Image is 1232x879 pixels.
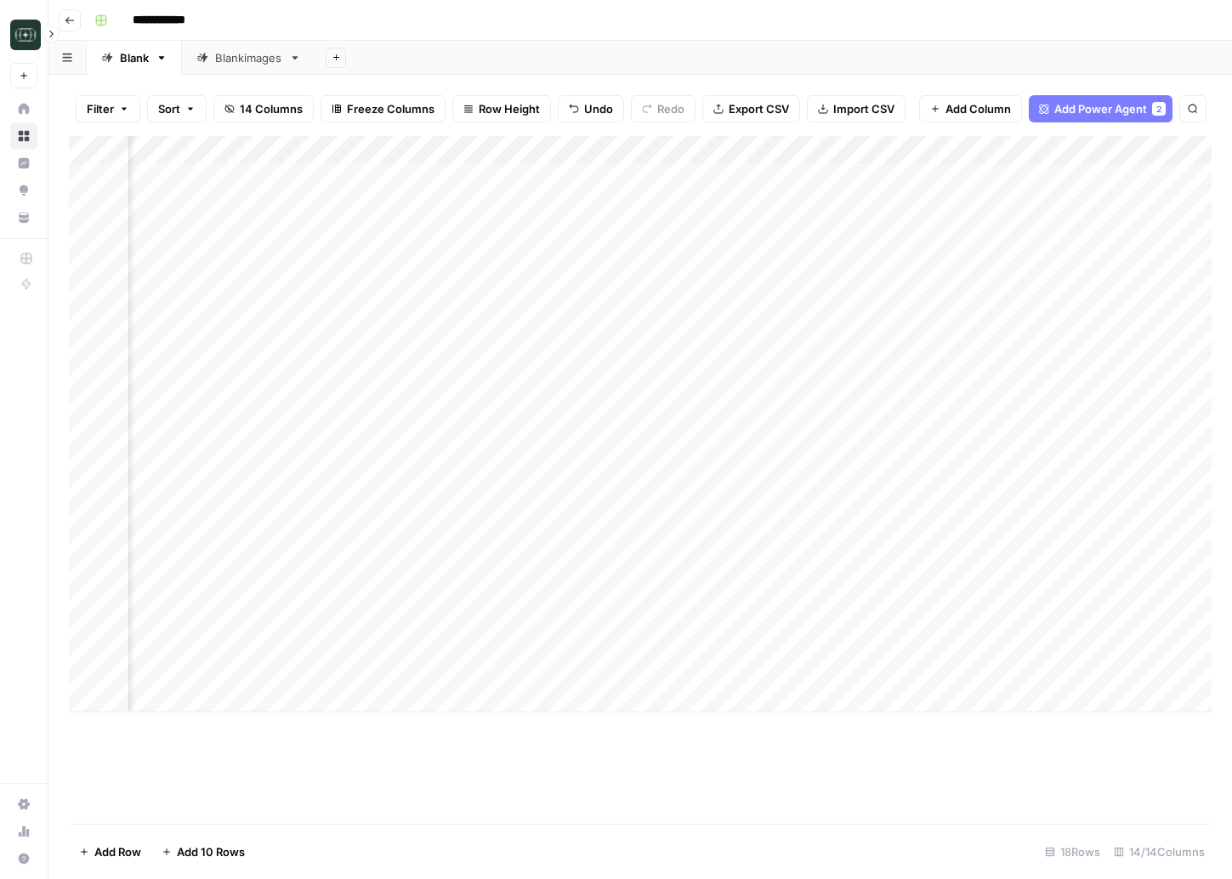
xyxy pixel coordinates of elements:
a: Blank [87,41,182,75]
span: Add Row [94,843,141,860]
a: Browse [10,122,37,150]
button: Export CSV [702,95,800,122]
button: Redo [631,95,695,122]
button: Add Power Agent2 [1029,95,1172,122]
a: Insights [10,150,37,177]
span: Export CSV [729,100,789,117]
button: Freeze Columns [321,95,446,122]
span: 2 [1156,102,1161,116]
a: Home [10,95,37,122]
button: Workspace: Catalyst [10,14,37,56]
img: Catalyst Logo [10,20,41,50]
div: 14/14 Columns [1107,838,1212,865]
span: Add 10 Rows [177,843,245,860]
a: Settings [10,791,37,818]
button: Sort [147,95,207,122]
span: Add Power Agent [1054,100,1147,117]
button: Add Row [69,838,151,865]
button: Help + Support [10,845,37,872]
div: Blank [120,49,149,66]
button: Import CSV [807,95,906,122]
span: Redo [657,100,684,117]
button: Undo [558,95,624,122]
button: Add 10 Rows [151,838,255,865]
span: Import CSV [833,100,894,117]
a: Opportunities [10,177,37,204]
button: 14 Columns [213,95,314,122]
button: Filter [76,95,140,122]
button: Row Height [452,95,551,122]
span: Row Height [479,100,540,117]
span: Freeze Columns [347,100,434,117]
a: Usage [10,818,37,845]
div: 18 Rows [1038,838,1107,865]
span: Undo [584,100,613,117]
a: Blankimages [182,41,315,75]
div: Blankimages [215,49,282,66]
span: 14 Columns [240,100,303,117]
span: Filter [87,100,114,117]
span: Sort [158,100,180,117]
a: Your Data [10,204,37,231]
div: 2 [1152,102,1166,116]
button: Add Column [919,95,1022,122]
span: Add Column [945,100,1011,117]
